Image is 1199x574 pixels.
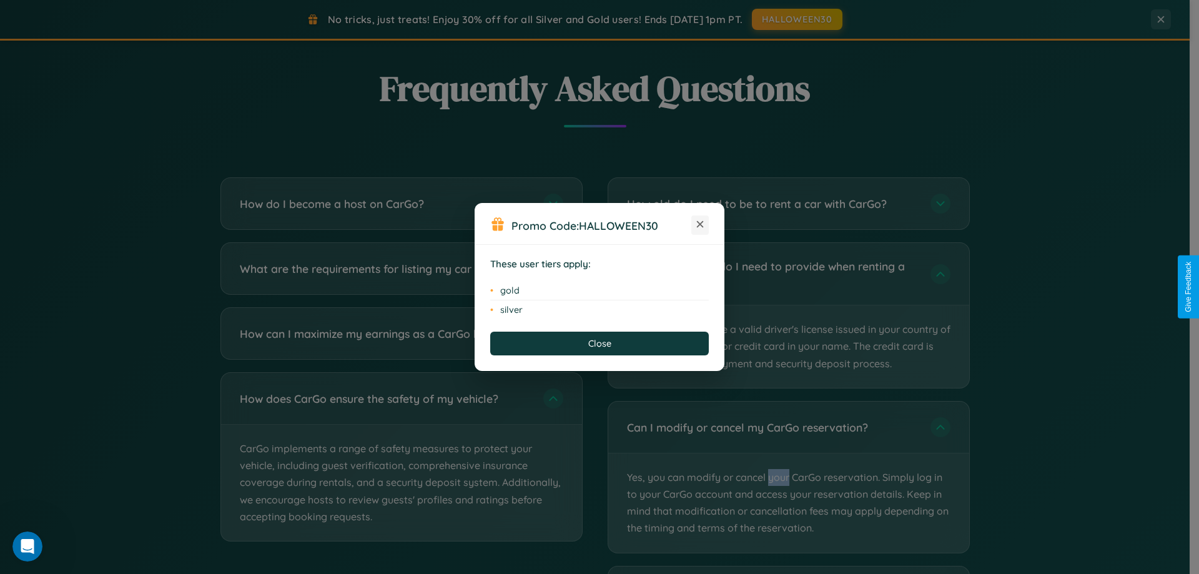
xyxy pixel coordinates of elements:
[1184,262,1193,312] div: Give Feedback
[12,532,42,562] iframe: Intercom live chat
[490,300,709,319] li: silver
[490,281,709,300] li: gold
[490,332,709,355] button: Close
[579,219,658,232] b: HALLOWEEN30
[511,219,691,232] h3: Promo Code:
[490,258,591,270] strong: These user tiers apply:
